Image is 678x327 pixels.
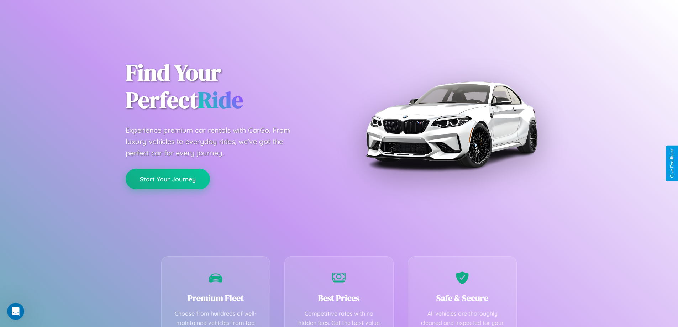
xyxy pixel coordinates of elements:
h3: Safe & Secure [419,292,506,304]
p: Experience premium car rentals with CarGo. From luxury vehicles to everyday rides, we've got the ... [126,125,304,159]
span: Ride [198,84,243,115]
div: Give Feedback [669,149,674,178]
h3: Best Prices [295,292,383,304]
h3: Premium Fleet [172,292,259,304]
iframe: Intercom live chat [7,303,24,320]
img: Premium BMW car rental vehicle [362,36,540,213]
button: Start Your Journey [126,169,210,189]
h1: Find Your Perfect [126,59,329,114]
